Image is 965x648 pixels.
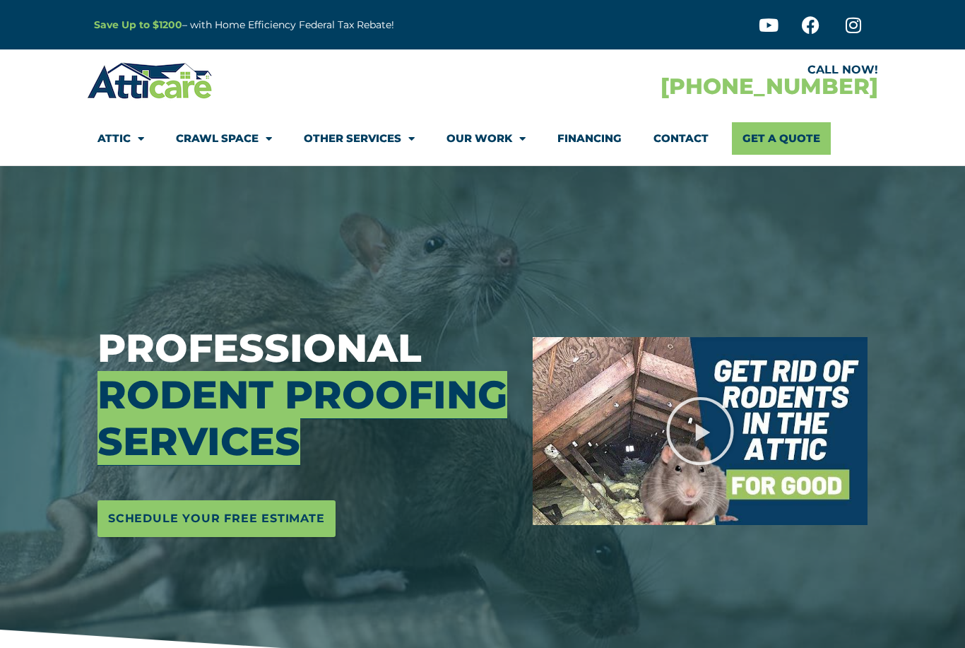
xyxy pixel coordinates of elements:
a: Get A Quote [732,122,831,155]
a: Save Up to $1200 [94,18,182,31]
a: Contact [653,122,709,155]
span: Rodent Proofing Services [97,371,507,465]
a: Our Work [446,122,526,155]
a: Financing [557,122,622,155]
nav: Menu [97,122,868,155]
div: Play Video [665,396,735,466]
a: Attic [97,122,144,155]
span: Schedule Your Free Estimate [108,507,325,530]
a: Crawl Space [176,122,272,155]
p: – with Home Efficiency Federal Tax Rebate! [94,17,552,33]
h3: Professional [97,325,511,465]
a: Other Services [304,122,415,155]
div: CALL NOW! [482,64,878,76]
a: Schedule Your Free Estimate [97,500,336,537]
